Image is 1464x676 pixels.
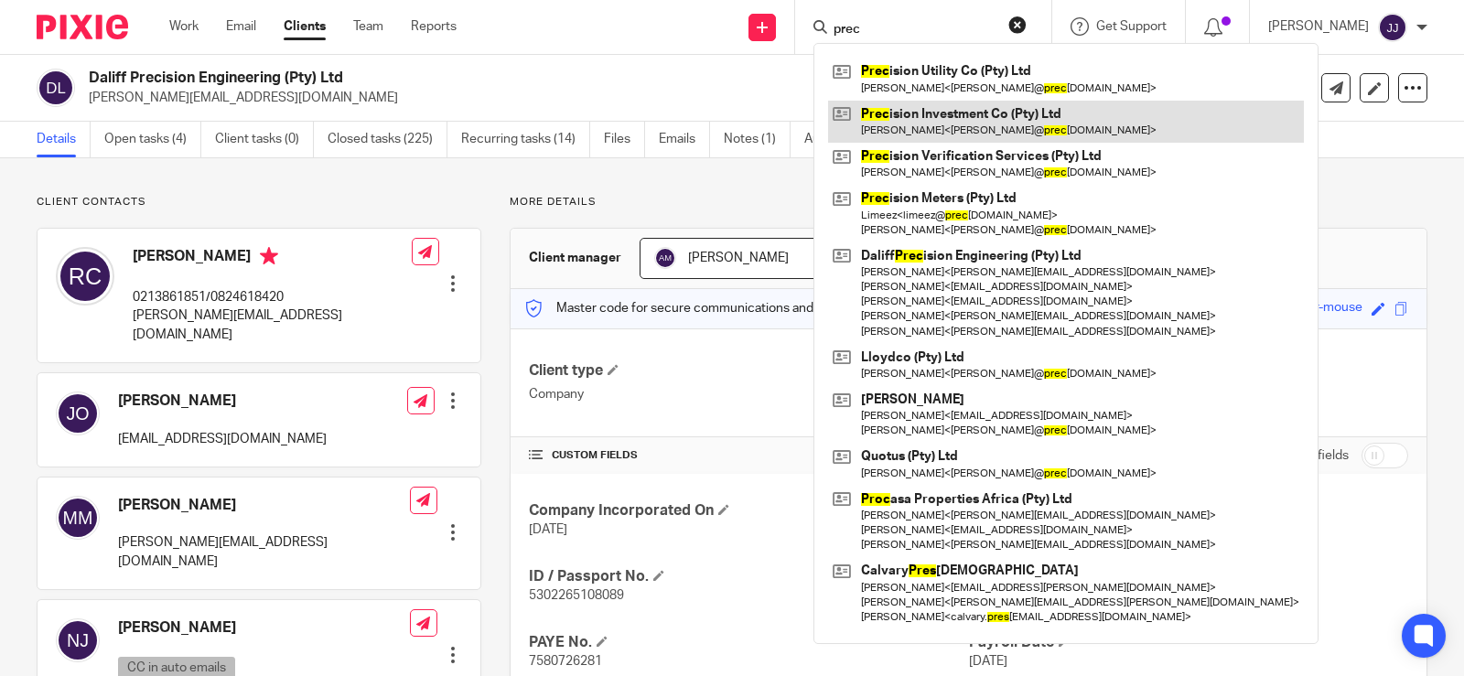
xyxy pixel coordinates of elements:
[529,589,624,602] span: 5302265108089
[118,618,410,638] h4: [PERSON_NAME]
[461,122,590,157] a: Recurring tasks (14)
[1008,16,1027,34] button: Clear
[56,618,100,662] img: svg%3E
[56,496,100,540] img: svg%3E
[260,247,278,265] i: Primary
[1378,13,1407,42] img: svg%3E
[1268,17,1369,36] p: [PERSON_NAME]
[724,122,791,157] a: Notes (1)
[133,288,412,306] p: 0213861851/0824618420
[169,17,199,36] a: Work
[529,567,968,586] h4: ID / Passport No.
[226,17,256,36] a: Email
[529,249,621,267] h3: Client manager
[133,247,412,270] h4: [PERSON_NAME]
[524,299,840,317] p: Master code for secure communications and files
[118,496,410,515] h4: [PERSON_NAME]
[56,247,114,306] img: svg%3E
[104,122,201,157] a: Open tasks (4)
[353,17,383,36] a: Team
[688,252,789,264] span: [PERSON_NAME]
[832,22,996,38] input: Search
[604,122,645,157] a: Files
[133,306,412,344] p: [PERSON_NAME][EMAIL_ADDRESS][DOMAIN_NAME]
[215,122,314,157] a: Client tasks (0)
[804,122,875,157] a: Audit logs
[529,448,968,463] h4: CUSTOM FIELDS
[529,385,968,403] p: Company
[529,633,968,652] h4: PAYE No.
[411,17,457,36] a: Reports
[37,122,91,157] a: Details
[37,15,128,39] img: Pixie
[37,195,481,209] p: Client contacts
[118,392,327,411] h4: [PERSON_NAME]
[654,247,676,269] img: svg%3E
[529,523,567,536] span: [DATE]
[969,655,1007,668] span: [DATE]
[37,69,75,107] img: svg%3E
[89,69,961,88] h2: Daliff Precision Engineering (Pty) Ltd
[659,122,710,157] a: Emails
[529,655,602,668] span: 7580726281
[89,89,1179,107] p: [PERSON_NAME][EMAIL_ADDRESS][DOMAIN_NAME]
[529,361,968,381] h4: Client type
[284,17,326,36] a: Clients
[328,122,447,157] a: Closed tasks (225)
[118,430,327,448] p: [EMAIL_ADDRESS][DOMAIN_NAME]
[1096,20,1167,33] span: Get Support
[529,501,968,520] h4: Company Incorporated On
[56,392,100,435] img: svg%3E
[118,533,410,571] p: [PERSON_NAME][EMAIL_ADDRESS][DOMAIN_NAME]
[510,195,1427,209] p: More details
